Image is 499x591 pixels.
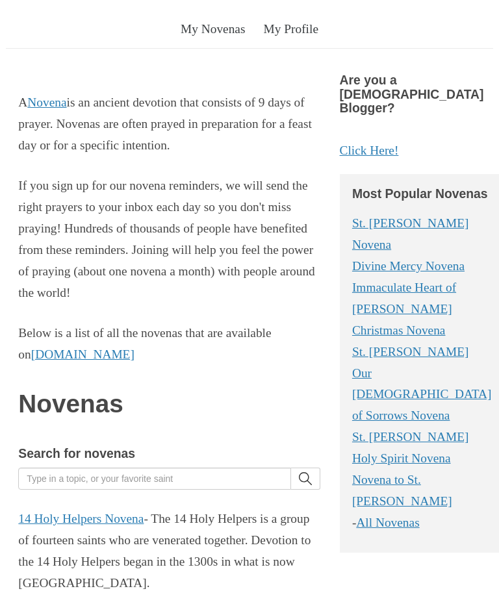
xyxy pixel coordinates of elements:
input: Type in a topic, or your favorite saint [18,468,290,490]
a: Divine Mercy Novena [352,260,465,273]
h1: Novenas [18,391,320,419]
p: A is an ancient devotion that consists of 9 days of prayer. Novenas are often prayed in preparati... [18,93,320,157]
a: Holy Spirit Novena [352,452,451,466]
a: Immaculate Heart of [PERSON_NAME] [352,281,456,316]
p: If you sign up for our novena reminders, we will send the right prayers to your inbox each day so... [18,176,320,304]
a: Novena [27,96,66,110]
a: Christmas Novena [352,324,446,338]
a: St. [PERSON_NAME] [352,431,469,444]
a: My Novenas [173,12,253,49]
a: Our [DEMOGRAPHIC_DATA] of Sorrows Novena [352,367,492,423]
a: 14 Holy Helpers Novena [18,512,144,526]
a: St. [PERSON_NAME] [352,346,469,359]
h4: Most Popular Novenas [352,188,492,201]
a: All Novenas [356,516,419,530]
a: My Profile [256,12,326,49]
a: Novena to St. [PERSON_NAME] [352,473,452,509]
p: Below is a list of all the novenas that are available on [18,323,320,366]
label: Search for novenas [18,444,135,465]
li: - [352,513,492,534]
a: [DOMAIN_NAME] [31,348,134,362]
a: St. [PERSON_NAME] Novena [352,217,469,252]
button: search [291,468,320,490]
